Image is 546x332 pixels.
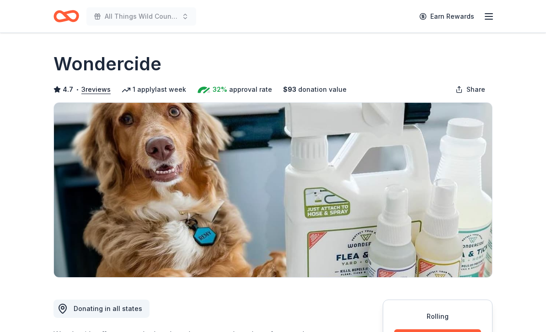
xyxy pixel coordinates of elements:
div: Rolling [394,311,481,322]
div: 1 apply last week [122,84,186,95]
span: Share [466,84,485,95]
span: • [76,86,79,93]
a: Earn Rewards [414,8,480,25]
img: Image for Wondercide [54,103,492,277]
span: Donating in all states [74,305,142,312]
span: donation value [298,84,347,95]
span: $ 93 [283,84,296,95]
h1: Wondercide [54,51,161,77]
span: 32% [213,84,227,95]
span: approval rate [229,84,272,95]
button: 3reviews [81,84,111,95]
button: All Things Wild Country Brunch [86,7,196,26]
span: All Things Wild Country Brunch [105,11,178,22]
button: Share [448,80,492,99]
span: 4.7 [63,84,73,95]
a: Home [54,5,79,27]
